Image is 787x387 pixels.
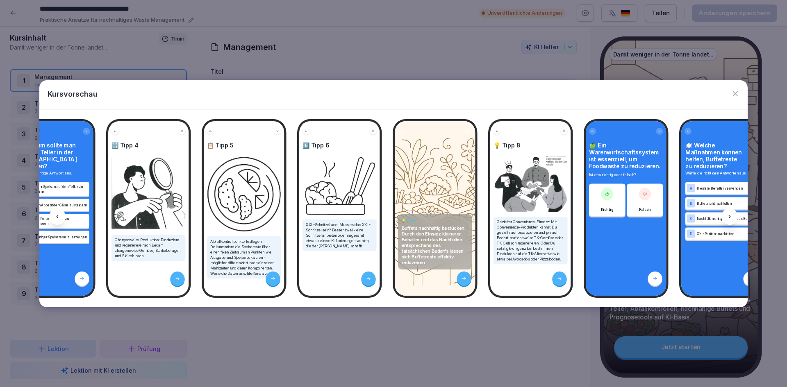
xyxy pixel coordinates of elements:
img: Bild und Text Vorschau [207,156,281,232]
p: Um den Appetit der Gäste zu steigern [28,202,88,207]
p: D [690,232,692,235]
p: Um weniger Speisereste zu erzeugen [28,234,88,239]
h4: 🍽️ Warum sollte man kleinere Teller in der [GEOGRAPHIC_DATA] einsetzen? [17,142,89,170]
p: XXL-Portionen anbieten [697,231,756,236]
h4: 6️⃣ Tipp 6 [303,142,377,149]
img: Bild und Text Vorschau [303,156,377,215]
h4: 💡 Tipp 7 [402,218,469,223]
p: C [690,217,692,220]
h4: 🍽️ Welche Maßnahmen können helfen, Buffetreste zu reduzieren? [685,142,758,170]
p: B [690,201,692,205]
p: Ist das richtig oder falsch? [589,172,663,178]
p: Gezielter Convenience-Einsatz: Mit Convenience-Produkten kannst Du gezielt nachproduzieren und je... [497,219,564,262]
h4: 🍏 Ein Warenwirtschaftssystem ist essenziell, um Foodwaste zu reduzieren. [589,142,663,170]
p: Buffet nicht nachfüllen [697,201,756,206]
p: Nachfüllen entsprechend des Bedarfs [697,216,756,221]
p: Wähle die richtige Antwort aus. [17,170,89,176]
p: Falsch [639,206,651,212]
h4: 📋 Tipp 5 [207,142,281,149]
p: A [690,186,692,190]
p: Kursvorschau [48,88,98,100]
h4: 💡 Tipp 8 [494,142,568,149]
p: Um mehr Speisen auf den Teller zu bekommen [28,184,88,194]
p: Abfallkontrollpunkte festlegen: Dokumentiere die Speisereste über einen fixen Zeitraum an Punkten... [210,239,278,276]
p: Richtig [601,206,614,212]
h4: 🔢 Tipp 4 [111,142,186,149]
p: Um die Portionsgrößen zu kontrollieren [28,216,88,226]
p: XXL-Schnitzel ade: Muss es das XXL-Schnitzel sein? Besser zwei kleine Schnitzel anbieten oder ins... [306,222,373,249]
p: Wähle die richtigen Antworten aus. [685,170,758,176]
p: Buffets nachhaltig bestücken: Durch den Einsatz kleinerer Behälter und das Nachfüllen entsprechen... [402,225,469,265]
img: Bild und Text Vorschau [494,156,568,213]
p: Kleinere Behälter verwenden [697,186,756,190]
img: Bild und Text Vorschau [111,156,186,231]
p: Chargenweise Produktion: Produziere und regeneriere nach Bedarf chargenweise Gemüse, Stärkebeilag... [115,237,182,258]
